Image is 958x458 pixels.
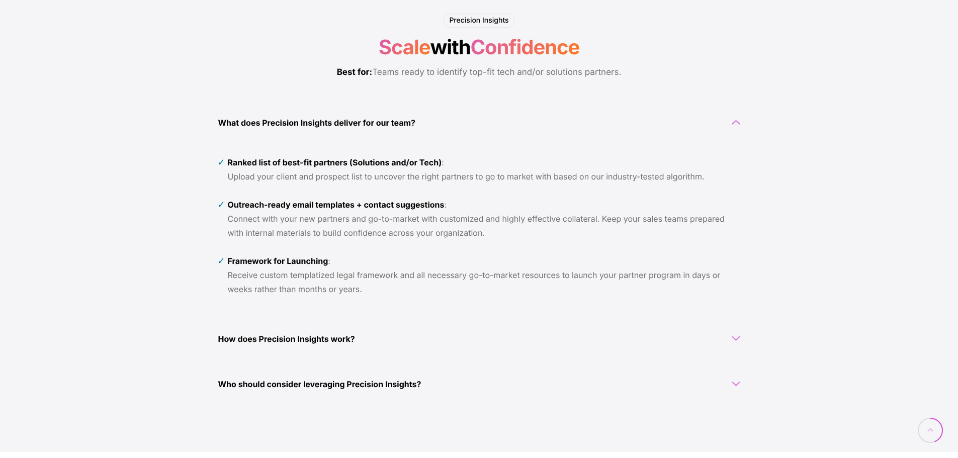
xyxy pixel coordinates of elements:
[203,35,756,59] h2: with
[471,35,580,59] span: Confidence
[203,105,756,140] a: What does Precision Insights deliver for our team?
[444,14,514,28] h6: Precision Insights
[228,200,445,210] strong: Outreach-ready email templates + contact suggestions
[331,65,628,80] p: Teams ready to identify top-fit tech and/or solutions partners.
[218,377,426,391] span: Who should consider leveraging Precision Insights?
[228,256,328,266] strong: Framework for Launching
[218,332,360,346] span: How does Precision Insights work?
[228,198,741,254] p: : Connect with your new partners and go-to-market with customized and highly effective collateral...
[228,155,741,198] p: : Upload your client and prospect list to uncover the right partners to go to market with based o...
[203,367,756,402] a: Who should consider leveraging Precision Insights?
[379,35,430,59] span: Scale
[203,321,756,356] a: How does Precision Insights work?
[228,157,442,167] strong: Ranked list of best-fit partners (Solutions and/or Tech)
[218,116,421,130] span: What does Precision Insights deliver for our team?
[337,67,373,77] b: Best for:
[228,254,741,296] p: : Receive custom templatized legal framework and all necessary go-to-market resources to launch y...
